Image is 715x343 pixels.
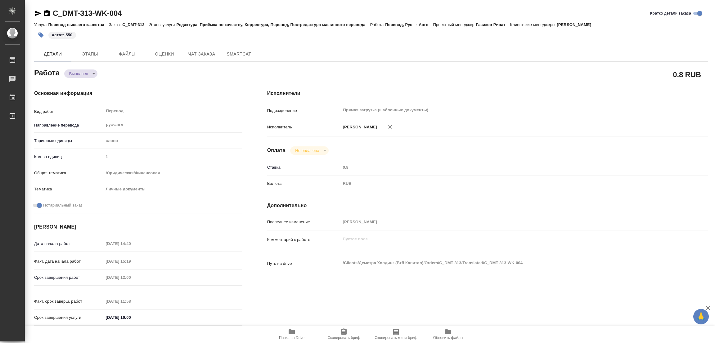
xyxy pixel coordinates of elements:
[104,168,242,178] div: Юридическая/Финансовая
[52,32,72,38] p: #стат: 550
[341,163,672,172] input: Пустое поле
[267,180,341,187] p: Валюта
[34,109,104,115] p: Вид работ
[375,336,417,340] span: Скопировать мини-бриф
[267,261,341,267] p: Путь на drive
[327,336,360,340] span: Скопировать бриф
[385,22,433,27] p: Перевод, Рус → Англ
[476,22,510,27] p: Газизов Ринат
[266,326,318,343] button: Папка на Drive
[34,223,242,231] h4: [PERSON_NAME]
[341,217,672,226] input: Пустое поле
[383,120,397,134] button: Удалить исполнителя
[109,22,122,27] p: Заказ:
[370,22,385,27] p: Работа
[267,90,708,97] h4: Исполнители
[267,147,286,154] h4: Оплата
[433,22,476,27] p: Проектный менеджер
[53,9,122,17] a: C_DMT-313-WK-004
[34,274,104,281] p: Срок завершения работ
[104,152,242,161] input: Пустое поле
[557,22,596,27] p: [PERSON_NAME]
[341,178,672,189] div: RUB
[341,258,672,268] textarea: /Clients/Деметра Холдинг (Втб Капитал)/Orders/C_DMT-313/Translated/C_DMT-313-WK-004
[34,241,104,247] p: Дата начала работ
[122,22,149,27] p: C_DMT-313
[318,326,370,343] button: Скопировать бриф
[422,326,474,343] button: Обновить файлы
[104,313,158,322] input: ✎ Введи что-нибудь
[48,32,77,37] span: стат: 550
[187,50,217,58] span: Чат заказа
[112,50,142,58] span: Файлы
[34,22,48,27] p: Услуга
[650,10,691,16] span: Кратко детали заказа
[34,170,104,176] p: Общая тематика
[693,309,709,324] button: 🙏
[510,22,557,27] p: Клиентские менеджеры
[293,148,321,153] button: Не оплачена
[267,237,341,243] p: Комментарий к работе
[43,10,51,17] button: Скопировать ссылку
[67,71,90,76] button: Выполнен
[34,258,104,265] p: Факт. дата начала работ
[48,22,109,27] p: Перевод высшего качества
[34,90,242,97] h4: Основная информация
[104,297,158,306] input: Пустое поле
[34,314,104,321] p: Срок завершения услуги
[34,28,48,42] button: Добавить тэг
[104,257,158,266] input: Пустое поле
[176,22,370,27] p: Редактура, Приёмка по качеству, Корректура, Перевод, Постредактура машинного перевода
[433,336,463,340] span: Обновить файлы
[34,186,104,192] p: Тематика
[104,136,242,146] div: слово
[104,239,158,248] input: Пустое поле
[224,50,254,58] span: SmartCat
[64,69,97,78] div: Выполнен
[104,273,158,282] input: Пустое поле
[34,298,104,305] p: Факт. срок заверш. работ
[290,146,328,155] div: Выполнен
[341,124,377,130] p: [PERSON_NAME]
[267,108,341,114] p: Подразделение
[673,69,701,80] h2: 0.8 RUB
[34,67,60,78] h2: Работа
[267,219,341,225] p: Последнее изменение
[696,310,706,323] span: 🙏
[279,336,304,340] span: Папка на Drive
[150,50,179,58] span: Оценки
[34,154,104,160] p: Кол-во единиц
[75,50,105,58] span: Этапы
[38,50,68,58] span: Детали
[34,10,42,17] button: Скопировать ссылку для ЯМессенджера
[149,22,177,27] p: Этапы услуги
[267,202,708,209] h4: Дополнительно
[267,164,341,171] p: Ставка
[34,138,104,144] p: Тарифные единицы
[370,326,422,343] button: Скопировать мини-бриф
[104,184,242,194] div: Личные документы
[267,124,341,130] p: Исполнитель
[34,122,104,128] p: Направление перевода
[43,202,83,208] span: Нотариальный заказ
